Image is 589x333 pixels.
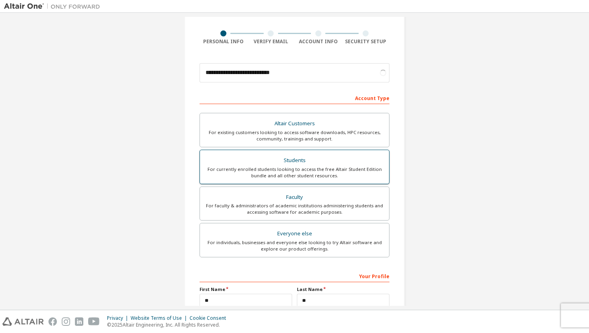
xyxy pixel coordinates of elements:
div: For existing customers looking to access software downloads, HPC resources, community, trainings ... [205,129,384,142]
div: Verify Email [247,38,295,45]
img: altair_logo.svg [2,317,44,326]
img: Altair One [4,2,104,10]
div: For currently enrolled students looking to access the free Altair Student Edition bundle and all ... [205,166,384,179]
img: youtube.svg [88,317,100,326]
div: Account Type [200,91,389,104]
img: instagram.svg [62,317,70,326]
img: linkedin.svg [75,317,83,326]
label: Last Name [297,286,389,293]
div: Your Profile [200,269,389,282]
div: Privacy [107,315,131,321]
div: For individuals, businesses and everyone else looking to try Altair software and explore our prod... [205,239,384,252]
div: Altair Customers [205,118,384,129]
img: facebook.svg [48,317,57,326]
div: Account Info [294,38,342,45]
p: © 2025 Altair Engineering, Inc. All Rights Reserved. [107,321,231,328]
label: First Name [200,286,292,293]
div: Students [205,155,384,166]
div: Personal Info [200,38,247,45]
div: Faculty [205,192,384,203]
div: For faculty & administrators of academic institutions administering students and accessing softwa... [205,203,384,215]
div: Everyone else [205,228,384,239]
div: Cookie Consent [190,315,231,321]
div: Security Setup [342,38,390,45]
div: Website Terms of Use [131,315,190,321]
